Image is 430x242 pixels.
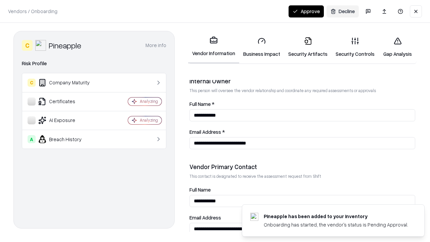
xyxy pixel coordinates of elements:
[189,88,415,93] p: This person will oversee the vendor relationship and coordinate any required assessments or appro...
[289,5,324,17] button: Approve
[264,213,408,220] div: Pineapple has been added to your inventory
[189,173,415,179] p: This contact is designated to receive the assessment request from Shift
[189,77,415,85] div: Internal Owner
[332,32,379,63] a: Security Controls
[28,116,108,124] div: AI Exposure
[49,40,81,51] div: Pineapple
[28,135,108,143] div: Breach History
[239,32,284,63] a: Business Impact
[379,32,417,63] a: Gap Analysis
[28,79,36,87] div: C
[28,135,36,143] div: A
[22,59,166,68] div: Risk Profile
[327,5,359,17] button: Decline
[28,79,108,87] div: Company Maturity
[145,39,166,51] button: More info
[35,40,46,51] img: Pineapple
[140,117,158,123] div: Analyzing
[189,102,415,107] label: Full Name *
[250,213,258,221] img: pineappleenergy.com
[189,163,415,171] div: Vendor Primary Contact
[189,215,415,220] label: Email Address
[140,98,158,104] div: Analyzing
[188,31,239,64] a: Vendor Information
[22,40,33,51] div: C
[8,8,57,15] p: Vendors / Onboarding
[264,221,408,228] div: Onboarding has started, the vendor's status is Pending Approval.
[189,187,415,192] label: Full Name
[28,97,108,106] div: Certificates
[284,32,332,63] a: Security Artifacts
[189,129,415,134] label: Email Address *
